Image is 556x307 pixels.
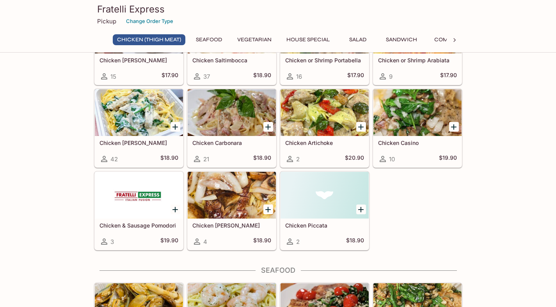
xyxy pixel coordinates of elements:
h5: $19.90 [439,154,457,164]
div: Chicken Piccata [281,172,369,219]
div: Chicken Carbonara [188,89,276,136]
h5: $18.90 [253,72,271,81]
h5: Chicken Artichoke [285,139,364,146]
span: 15 [110,73,116,80]
h5: $18.90 [160,154,178,164]
h5: Chicken or Shrimp Arabiata [378,57,457,64]
button: Salad [340,34,375,45]
h5: $19.90 [160,237,178,246]
span: 9 [389,73,393,80]
div: Chicken Saltimbocca [188,7,276,53]
button: Combo [428,34,463,45]
h4: Seafood [94,266,462,275]
h5: Chicken Saltimbocca [192,57,271,64]
a: Chicken Piccata2$18.90 [280,171,369,250]
button: Change Order Type [123,15,177,27]
div: Chicken or Shrimp Arabiata [373,7,462,53]
a: Chicken [PERSON_NAME]4$18.90 [187,171,276,250]
h5: $18.90 [346,237,364,246]
span: 2 [296,238,300,245]
button: Add Chicken Casino [449,122,459,132]
div: Chicken Artichoke [281,89,369,136]
h3: Fratelli Express [97,3,459,15]
h5: Chicken [PERSON_NAME] [99,57,178,64]
span: 21 [203,155,209,163]
a: Chicken [PERSON_NAME]42$18.90 [94,89,183,168]
h5: Chicken Piccata [285,222,364,229]
a: Chicken Carbonara21$18.90 [187,89,276,168]
span: 37 [203,73,210,80]
h5: Chicken or Shrimp Portabella [285,57,364,64]
button: Sandwich [382,34,421,45]
button: Seafood [192,34,227,45]
div: Chicken Basilio [95,7,183,53]
span: 2 [296,155,300,163]
div: Chicken Alfredo [95,89,183,136]
a: Chicken Casino10$19.90 [373,89,462,168]
div: Chicken Bruno [188,172,276,219]
h5: $17.90 [162,72,178,81]
button: Add Chicken Carbonara [263,122,273,132]
h5: $18.90 [253,154,271,164]
button: Vegetarian [233,34,276,45]
h5: $17.90 [440,72,457,81]
h5: $20.90 [345,154,364,164]
span: 42 [110,155,118,163]
h5: Chicken [PERSON_NAME] [192,222,271,229]
h5: Chicken Carbonara [192,139,271,146]
button: Add Chicken Alfredo [171,122,180,132]
button: House Special [282,34,334,45]
h5: Chicken [PERSON_NAME] [99,139,178,146]
button: Add Chicken Artichoke [356,122,366,132]
span: 4 [203,238,207,245]
a: Chicken Artichoke2$20.90 [280,89,369,168]
span: 10 [389,155,395,163]
div: Chicken & Sausage Pomodori [95,172,183,219]
button: Add Chicken Bruno [263,205,273,214]
p: Pickup [97,18,116,25]
button: Add Chicken Piccata [356,205,366,214]
a: Chicken & Sausage Pomodori3$19.90 [94,171,183,250]
span: 3 [110,238,114,245]
div: Chicken Casino [373,89,462,136]
h5: $17.90 [347,72,364,81]
button: Chicken (Thigh Meat) [113,34,185,45]
h5: Chicken & Sausage Pomodori [99,222,178,229]
h5: $18.90 [253,237,271,246]
div: Chicken or Shrimp Portabella [281,7,369,53]
button: Add Chicken & Sausage Pomodori [171,205,180,214]
h5: Chicken Casino [378,139,457,146]
span: 16 [296,73,302,80]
